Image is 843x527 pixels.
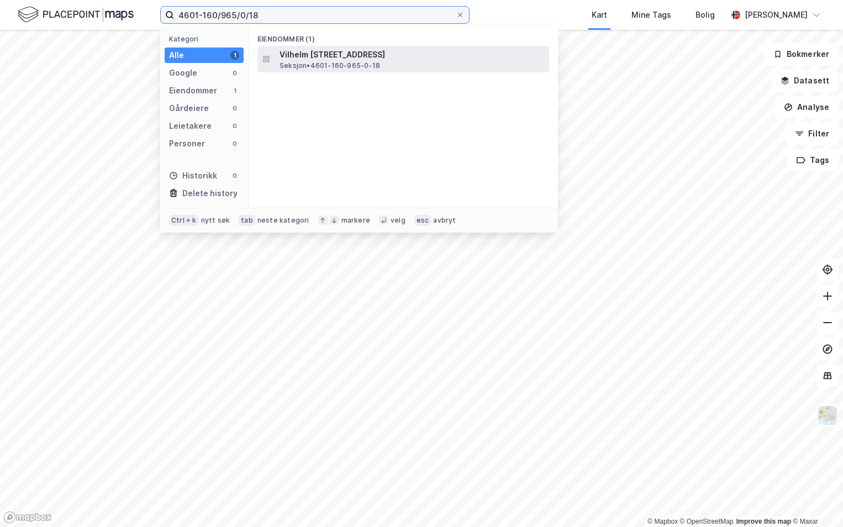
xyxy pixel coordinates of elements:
[169,49,184,62] div: Alle
[786,123,839,145] button: Filter
[230,104,239,113] div: 0
[280,61,380,70] span: Seksjon • 4601-160-965-0-18
[230,86,239,95] div: 1
[230,68,239,77] div: 0
[764,43,839,65] button: Bokmerker
[788,474,843,527] iframe: Chat Widget
[696,8,715,22] div: Bolig
[817,405,838,426] img: Z
[169,137,205,150] div: Personer
[169,169,217,182] div: Historikk
[230,171,239,180] div: 0
[230,51,239,60] div: 1
[169,35,244,43] div: Kategori
[787,149,839,171] button: Tags
[257,216,309,225] div: neste kategori
[201,216,230,225] div: nytt søk
[182,187,238,200] div: Delete history
[736,518,791,525] a: Improve this map
[3,511,52,524] a: Mapbox homepage
[391,216,405,225] div: velg
[771,70,839,92] button: Datasett
[433,216,456,225] div: avbryt
[169,102,209,115] div: Gårdeiere
[169,215,199,226] div: Ctrl + k
[280,48,545,61] span: Vilhelm [STREET_ADDRESS]
[647,518,678,525] a: Mapbox
[239,215,255,226] div: tab
[745,8,808,22] div: [PERSON_NAME]
[230,139,239,148] div: 0
[631,8,671,22] div: Mine Tags
[414,215,431,226] div: esc
[249,26,558,46] div: Eiendommer (1)
[341,216,370,225] div: markere
[169,84,217,97] div: Eiendommer
[774,96,839,118] button: Analyse
[680,518,734,525] a: OpenStreetMap
[18,5,134,24] img: logo.f888ab2527a4732fd821a326f86c7f29.svg
[174,7,456,23] input: Søk på adresse, matrikkel, gårdeiere, leietakere eller personer
[169,66,197,80] div: Google
[169,119,212,133] div: Leietakere
[592,8,607,22] div: Kart
[230,122,239,130] div: 0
